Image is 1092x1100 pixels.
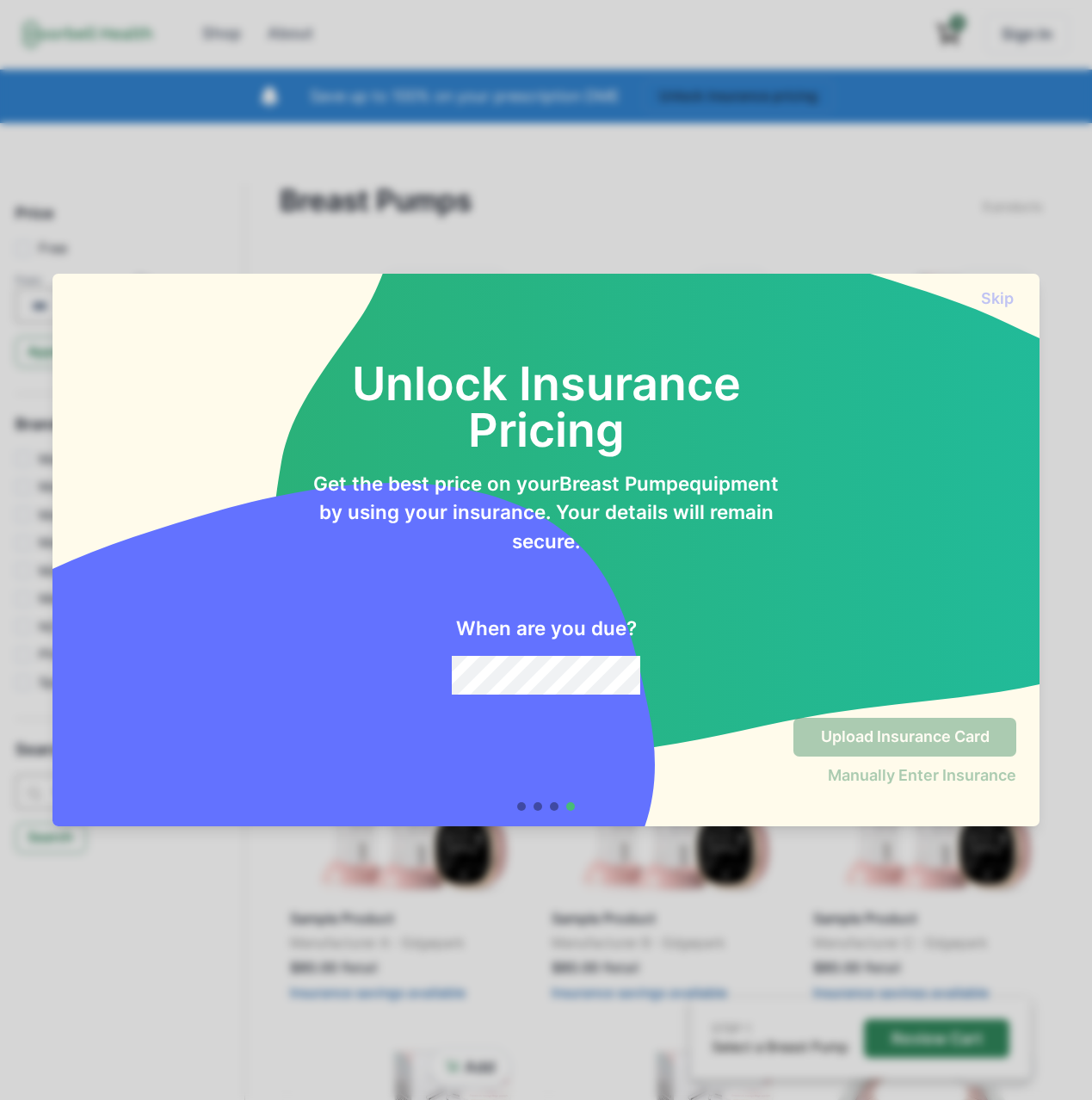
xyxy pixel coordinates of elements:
p: Upload Insurance Card [821,727,990,746]
h2: When are you due? [456,617,637,640]
button: Skip [978,289,1016,307]
p: Get the best price on your Breast Pump equipment by using your insurance. Your details will remai... [311,469,781,556]
h2: Unlock Insurance Pricing [311,315,781,454]
button: Manually Enter Insurance [828,766,1016,784]
button: Upload Insurance Card [793,718,1016,757]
